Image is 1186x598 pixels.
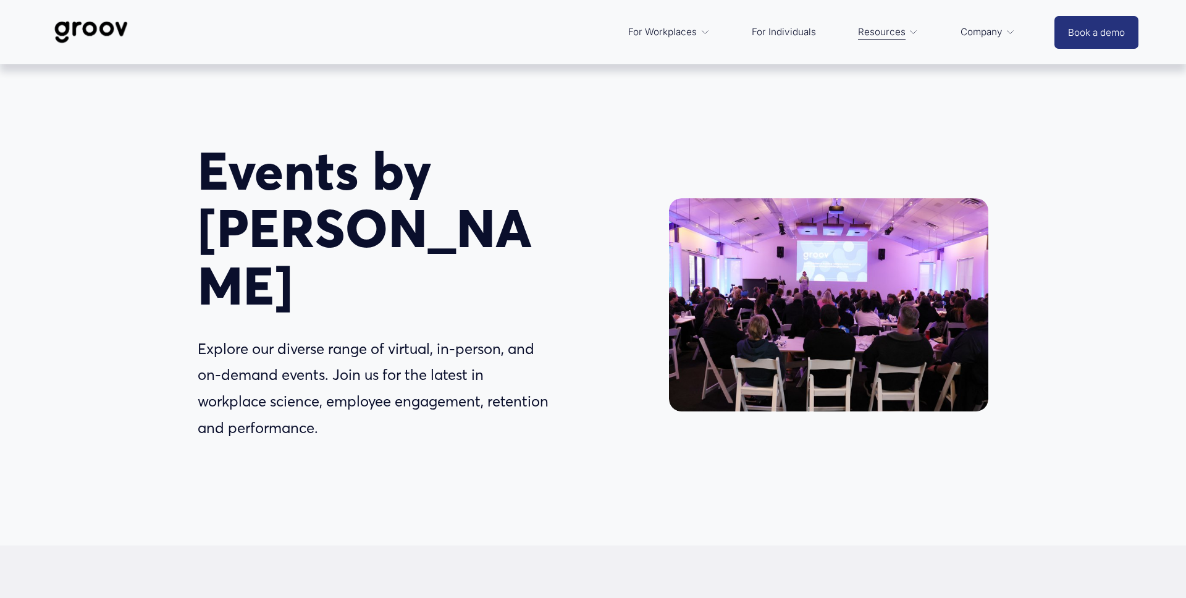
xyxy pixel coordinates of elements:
a: For Individuals [746,17,822,47]
a: Book a demo [1054,16,1138,49]
h1: Events by [PERSON_NAME] [198,143,553,314]
img: Groov | Workplace Science Platform | Unlock Performance | Drive Results [48,12,135,53]
span: Resources [858,23,906,41]
a: folder dropdown [622,17,716,47]
p: Explore our diverse range of virtual, in-person, and on-demand events. Join us for the latest in ... [198,336,553,442]
span: Company [961,23,1003,41]
a: folder dropdown [852,17,925,47]
a: folder dropdown [954,17,1022,47]
span: For Workplaces [628,23,697,41]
